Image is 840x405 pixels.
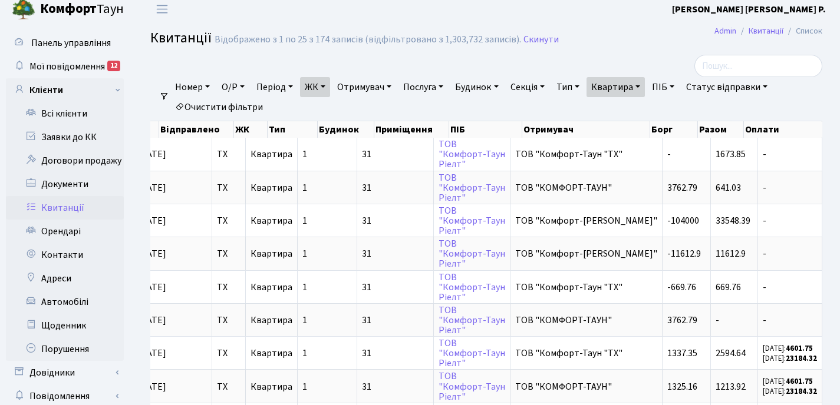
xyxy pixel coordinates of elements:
[783,25,822,38] li: Список
[362,150,429,159] span: 31
[763,386,817,397] small: [DATE]:
[716,148,746,161] span: 1673.85
[31,36,111,49] span: Панель управління
[6,196,124,220] a: Квитанції
[763,150,817,159] span: -
[667,347,697,360] span: 1337.35
[667,314,697,327] span: 3762.79
[302,314,307,327] span: 1
[251,214,292,227] span: Квартира
[6,290,124,314] a: Автомобілі
[138,316,207,325] span: [DATE]
[716,247,746,260] span: 11612.9
[362,216,429,225] span: 31
[786,353,817,364] b: 23184.32
[439,337,505,370] a: ТОВ"Комфорт-ТаунРіелт"
[515,150,657,159] span: ТОВ "Комфорт-Таун "ТХ"
[667,214,699,227] span: -104000
[362,316,429,325] span: 31
[150,28,212,48] span: Квитанції
[716,380,746,393] span: 1213.92
[763,183,817,192] span: -
[138,348,207,358] span: [DATE]
[138,249,207,258] span: [DATE]
[439,204,505,237] a: ТОВ"Комфорт-ТаунРіелт"
[681,77,772,97] a: Статус відправки
[523,34,559,45] a: Скинути
[302,281,307,294] span: 1
[234,121,268,138] th: ЖК
[217,382,241,391] span: ТХ
[522,121,650,138] th: Отримувач
[763,343,813,354] small: [DATE]:
[786,343,813,354] b: 4601.75
[398,77,448,97] a: Послуга
[217,216,241,225] span: ТХ
[302,380,307,393] span: 1
[251,314,292,327] span: Квартира
[647,77,679,97] a: ПІБ
[251,281,292,294] span: Квартира
[6,243,124,267] a: Контакти
[694,55,822,77] input: Пошук...
[6,78,124,102] a: Клієнти
[515,382,657,391] span: ТОВ "КОМФОРТ-ТАУН"
[552,77,584,97] a: Тип
[449,121,522,138] th: ПІБ
[170,77,215,97] a: Номер
[650,121,699,138] th: Борг
[749,25,783,37] a: Квитанції
[515,316,657,325] span: ТОВ "КОМФОРТ-ТАУН"
[439,370,505,403] a: ТОВ"Комфорт-ТаунРіелт"
[6,220,124,243] a: Орендарі
[170,97,268,117] a: Очистити фільтри
[587,77,645,97] a: Квартира
[672,3,826,16] b: [PERSON_NAME] [PERSON_NAME] Р.
[332,77,396,97] a: Отримувач
[217,77,249,97] a: О/Р
[302,181,307,194] span: 1
[6,149,124,172] a: Договори продажу
[217,283,241,292] span: ТХ
[439,171,505,204] a: ТОВ"Комфорт-ТаунРіелт"
[6,314,124,337] a: Щоденник
[138,183,207,192] span: [DATE]
[217,150,241,159] span: ТХ
[6,361,124,384] a: Довідники
[159,121,235,138] th: Відправлено
[786,376,813,387] b: 4601.75
[6,31,124,55] a: Панель управління
[786,386,817,397] b: 23184.32
[138,283,207,292] span: [DATE]
[251,380,292,393] span: Квартира
[667,380,697,393] span: 1325.16
[251,347,292,360] span: Квартира
[362,249,429,258] span: 31
[302,347,307,360] span: 1
[268,121,317,138] th: Тип
[251,181,292,194] span: Квартира
[515,348,657,358] span: ТОВ "Комфорт-Таун "ТХ"
[763,283,817,292] span: -
[217,316,241,325] span: ТХ
[763,353,817,364] small: [DATE]:
[716,347,746,360] span: 2594.64
[698,121,744,138] th: Разом
[302,247,307,260] span: 1
[138,150,207,159] span: [DATE]
[217,249,241,258] span: ТХ
[6,102,124,125] a: Всі клієнти
[439,271,505,304] a: ТОВ"Комфорт-ТаунРіелт"
[302,214,307,227] span: 1
[667,181,697,194] span: 3762.79
[215,34,521,45] div: Відображено з 1 по 25 з 174 записів (відфільтровано з 1,303,732 записів).
[515,216,657,225] span: ТОВ "Комфорт-[PERSON_NAME]"
[138,216,207,225] span: [DATE]
[667,247,701,260] span: -11612.9
[515,283,657,292] span: ТОВ "Комфорт-Таун "ТХ"
[744,121,823,138] th: Оплати
[515,183,657,192] span: ТОВ "КОМФОРТ-ТАУН"
[667,281,696,294] span: -669.76
[362,183,429,192] span: 31
[763,376,813,387] small: [DATE]:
